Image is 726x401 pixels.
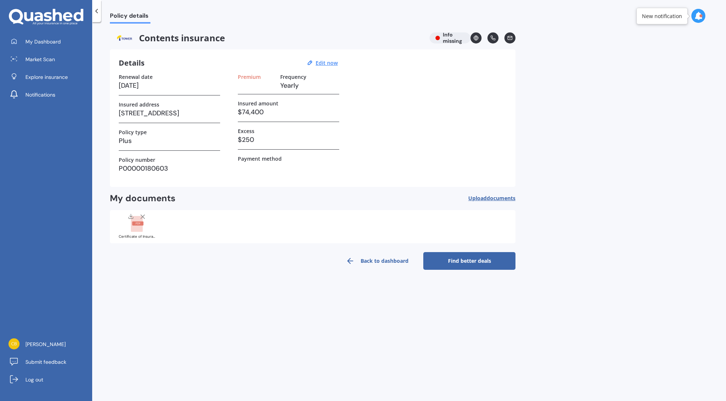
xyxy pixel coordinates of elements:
h3: Yearly [280,80,339,91]
span: My Dashboard [25,38,61,45]
h3: Plus [119,135,220,146]
a: Notifications [6,87,92,102]
label: Premium [238,74,261,80]
span: Contents insurance [110,32,424,43]
label: Insured amount [238,100,278,107]
h3: [DATE] [119,80,220,91]
a: Submit feedback [6,355,92,369]
label: Renewal date [119,74,153,80]
label: Policy type [119,129,147,135]
h3: P00000180603 [119,163,220,174]
h3: $250 [238,134,339,145]
label: Frequency [280,74,306,80]
label: Insured address [119,101,159,108]
h3: $74,400 [238,107,339,118]
span: Notifications [25,91,55,98]
u: Edit now [316,59,338,66]
a: Find better deals [423,252,515,270]
a: Explore insurance [6,70,92,84]
button: Uploaddocuments [468,193,515,204]
div: New notification [642,13,682,20]
label: Excess [238,128,254,134]
a: Back to dashboard [331,252,423,270]
a: Log out [6,372,92,387]
span: Log out [25,376,43,383]
a: [PERSON_NAME] [6,337,92,352]
span: Explore insurance [25,73,68,81]
span: Submit feedback [25,358,66,366]
div: Certificate of Insurance-1.pdf [119,235,156,238]
span: Market Scan [25,56,55,63]
span: Upload [468,195,515,201]
a: My Dashboard [6,34,92,49]
img: 205edb5efec363c2f1c2b263c2260846 [8,338,20,349]
h3: Details [119,58,145,68]
span: [PERSON_NAME] [25,341,66,348]
img: Tower.webp [110,32,139,43]
button: Edit now [313,60,340,66]
h3: [STREET_ADDRESS] [119,108,220,119]
a: Market Scan [6,52,92,67]
label: Policy number [119,157,155,163]
span: documents [487,195,515,202]
label: Payment method [238,156,282,162]
span: Policy details [110,12,150,22]
h2: My documents [110,193,176,204]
